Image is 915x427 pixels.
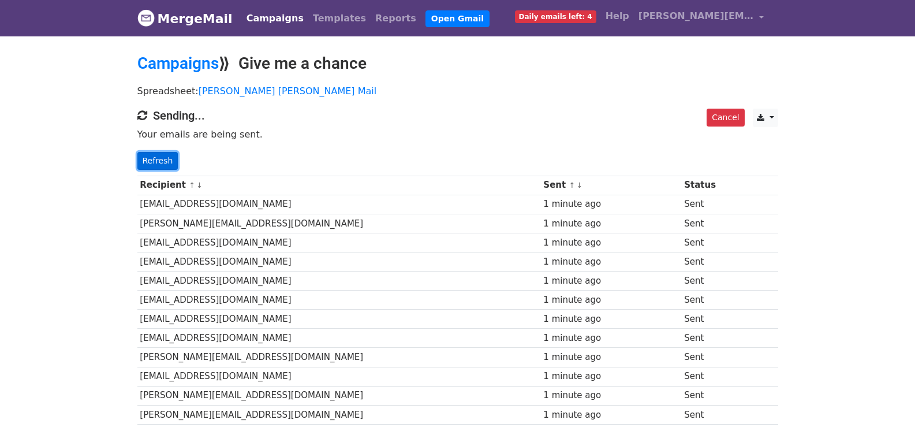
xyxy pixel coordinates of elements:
td: Sent [681,214,731,233]
td: [EMAIL_ADDRESS][DOMAIN_NAME] [137,233,541,252]
a: Campaigns [137,54,219,73]
td: [PERSON_NAME][EMAIL_ADDRESS][DOMAIN_NAME] [137,405,541,424]
td: Sent [681,272,731,291]
td: [PERSON_NAME][EMAIL_ADDRESS][DOMAIN_NAME] [137,348,541,367]
a: [PERSON_NAME] [PERSON_NAME] Mail [199,86,376,96]
div: 1 minute ago [543,236,678,250]
a: ↓ [196,181,203,190]
a: Cancel [707,109,744,127]
td: Sent [681,233,731,252]
a: Templates [308,7,371,30]
td: [EMAIL_ADDRESS][DOMAIN_NAME] [137,252,541,271]
a: Open Gmail [425,10,490,27]
td: Sent [681,329,731,348]
td: Sent [681,291,731,310]
div: 1 minute ago [543,351,678,364]
div: 1 minute ago [543,409,678,422]
td: [EMAIL_ADDRESS][DOMAIN_NAME] [137,195,541,214]
a: Help [601,5,634,28]
td: Sent [681,367,731,386]
div: 1 minute ago [543,198,678,211]
h4: Sending... [137,109,778,122]
h2: ⟫ Give me a chance [137,54,778,73]
div: 1 minute ago [543,389,678,402]
span: [PERSON_NAME][EMAIL_ADDRESS][DOMAIN_NAME] [638,9,754,23]
div: 1 minute ago [543,255,678,269]
td: [EMAIL_ADDRESS][DOMAIN_NAME] [137,367,541,386]
a: Reports [371,7,421,30]
td: Sent [681,348,731,367]
p: Your emails are being sent. [137,128,778,140]
td: Sent [681,252,731,271]
div: 1 minute ago [543,274,678,288]
div: 1 minute ago [543,313,678,326]
td: Sent [681,386,731,405]
a: Campaigns [242,7,308,30]
div: 1 minute ago [543,217,678,231]
td: Sent [681,405,731,424]
td: [EMAIL_ADDRESS][DOMAIN_NAME] [137,272,541,291]
div: 1 minute ago [543,332,678,345]
a: ↑ [569,181,575,190]
a: ↑ [189,181,195,190]
a: Refresh [137,152,178,170]
td: [PERSON_NAME][EMAIL_ADDRESS][DOMAIN_NAME] [137,214,541,233]
div: 1 minute ago [543,370,678,383]
img: MergeMail logo [137,9,155,27]
iframe: Chat Widget [857,372,915,427]
p: Spreadsheet: [137,85,778,97]
td: [PERSON_NAME][EMAIL_ADDRESS][DOMAIN_NAME] [137,386,541,405]
span: Daily emails left: 4 [515,10,596,23]
a: ↓ [576,181,582,190]
td: Sent [681,310,731,329]
td: [EMAIL_ADDRESS][DOMAIN_NAME] [137,310,541,329]
th: Recipient [137,176,541,195]
td: [EMAIL_ADDRESS][DOMAIN_NAME] [137,329,541,348]
a: Daily emails left: 4 [510,5,601,28]
td: Sent [681,195,731,214]
a: [PERSON_NAME][EMAIL_ADDRESS][DOMAIN_NAME] [634,5,769,32]
div: 1 minute ago [543,294,678,307]
a: MergeMail [137,6,233,31]
th: Status [681,176,731,195]
td: [EMAIL_ADDRESS][DOMAIN_NAME] [137,291,541,310]
th: Sent [541,176,682,195]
